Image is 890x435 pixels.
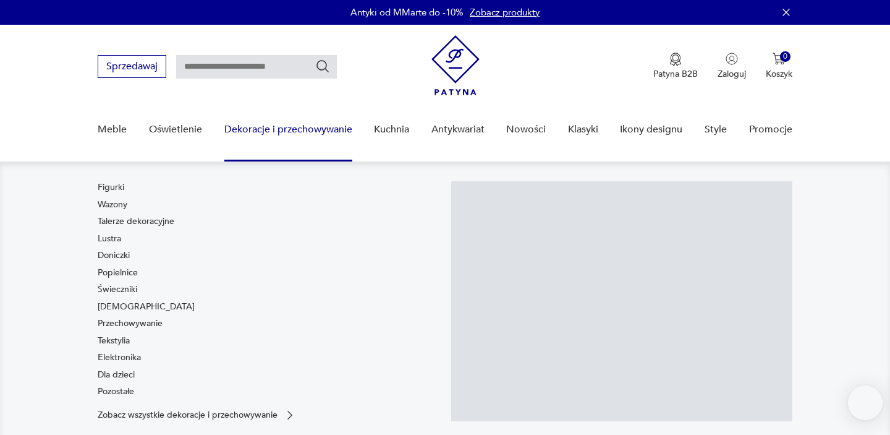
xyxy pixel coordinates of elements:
img: Ikona koszyka [773,53,785,65]
a: Ikona medaluPatyna B2B [653,53,698,80]
iframe: Smartsupp widget button [848,385,883,420]
p: Zaloguj [718,68,746,80]
a: Oświetlenie [149,106,202,153]
a: Lustra [98,233,121,245]
button: Patyna B2B [653,53,698,80]
a: Dla dzieci [98,369,135,381]
a: [DEMOGRAPHIC_DATA] [98,301,195,313]
a: Wazony [98,199,127,211]
a: Style [705,106,727,153]
a: Figurki [98,181,124,194]
a: Kuchnia [374,106,409,153]
img: Ikona medalu [669,53,682,66]
a: Nowości [506,106,546,153]
button: Szukaj [315,59,330,74]
button: Zaloguj [718,53,746,80]
button: 0Koszyk [766,53,792,80]
a: Przechowywanie [98,317,163,330]
p: Zobacz wszystkie dekoracje i przechowywanie [98,411,278,419]
a: Talerze dekoracyjne [98,215,174,228]
p: Koszyk [766,68,792,80]
a: Promocje [749,106,792,153]
a: Zobacz wszystkie dekoracje i przechowywanie [98,409,296,421]
p: Patyna B2B [653,68,698,80]
a: Tekstylia [98,335,130,347]
a: Popielnice [98,267,138,279]
a: Antykwariat [431,106,485,153]
img: Ikonka użytkownika [726,53,738,65]
a: Doniczki [98,249,130,262]
a: Elektronika [98,351,141,364]
div: 0 [780,51,790,62]
p: Antyki od MMarte do -10% [350,6,464,19]
a: Pozostałe [98,385,134,398]
a: Dekoracje i przechowywanie [224,106,352,153]
a: Meble [98,106,127,153]
img: Patyna - sklep z meblami i dekoracjami vintage [431,35,480,95]
a: Sprzedawaj [98,63,166,72]
button: Sprzedawaj [98,55,166,78]
a: Świeczniki [98,283,137,296]
a: Ikony designu [620,106,682,153]
a: Klasyki [568,106,598,153]
a: Zobacz produkty [470,6,540,19]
